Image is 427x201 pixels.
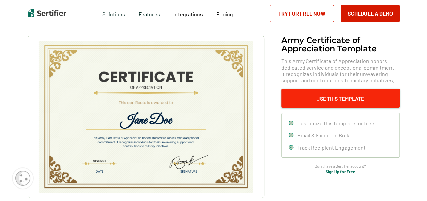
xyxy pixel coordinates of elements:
[139,9,160,18] span: Features
[102,9,125,18] span: Solutions
[216,9,233,18] a: Pricing
[15,171,30,186] img: Cookie Popup Icon
[28,9,66,17] img: Sertifier | Digital Credentialing Platform
[173,9,203,18] a: Integrations
[341,5,400,22] button: Schedule a Demo
[281,36,400,53] h1: Army Certificate of Appreciation​ Template
[297,144,366,151] span: Track Recipient Engagement
[270,5,334,22] a: Try for Free Now
[297,132,349,139] span: Email & Export in Bulk
[393,169,427,201] iframe: Chat Widget
[173,11,203,17] span: Integrations
[281,58,400,83] span: This Army Certificate of Appreciation honors dedicated service and exceptional commitment. It rec...
[326,169,355,174] a: Sign Up for Free
[315,163,366,169] span: Don’t have a Sertifier account?
[216,11,233,17] span: Pricing
[297,120,374,126] span: Customize this template for free
[281,89,400,108] button: Use This Template
[38,41,253,193] img: Army Certificate of Appreciation​ Template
